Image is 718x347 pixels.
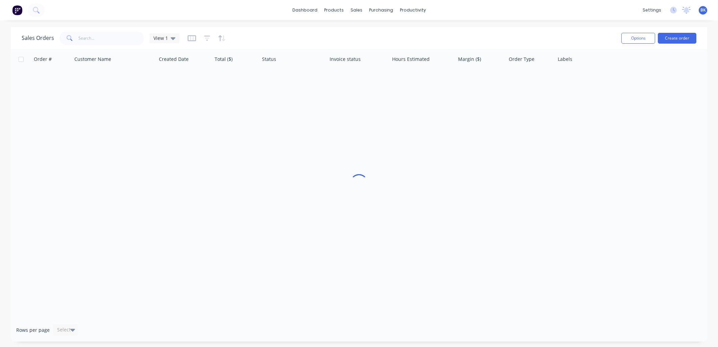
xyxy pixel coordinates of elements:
div: sales [347,5,366,15]
div: purchasing [366,5,397,15]
a: dashboard [289,5,321,15]
button: Options [621,33,655,44]
div: Labels [558,56,572,63]
button: Create order [658,33,696,44]
div: Total ($) [215,56,233,63]
img: Factory [12,5,22,15]
div: Select... [57,326,75,333]
div: Order Type [509,56,534,63]
h1: Sales Orders [22,35,54,41]
input: Search... [78,31,144,45]
div: Margin ($) [458,56,481,63]
div: Created Date [159,56,189,63]
div: productivity [397,5,429,15]
div: products [321,5,347,15]
div: settings [639,5,665,15]
div: Hours Estimated [392,56,430,63]
div: Customer Name [74,56,111,63]
div: Status [262,56,276,63]
div: Invoice status [330,56,361,63]
span: View 1 [153,34,168,42]
span: Rows per page [16,327,50,333]
div: Order # [34,56,52,63]
span: BK [700,7,706,13]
